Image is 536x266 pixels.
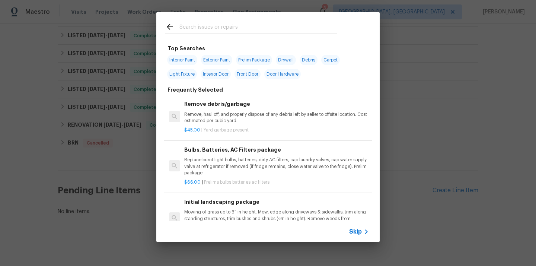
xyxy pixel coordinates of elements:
[184,157,369,176] p: Replace burnt light bulbs, batteries, dirty AC filters, cap laundry valves, cap water supply valv...
[276,55,296,65] span: Drywall
[167,44,205,53] h6: Top Searches
[184,198,369,206] h6: Initial landscaping package
[167,55,197,65] span: Interior Paint
[184,179,369,186] p: |
[184,127,369,133] p: |
[201,69,231,79] span: Interior Door
[321,55,340,65] span: Carpet
[234,69,261,79] span: Front Door
[184,180,201,184] span: $66.00
[184,209,369,228] p: Mowing of grass up to 6" in height. Mow, edge along driveways & sidewalks, trim along standing st...
[179,22,337,34] input: Search issues or repairs
[184,146,369,154] h6: Bulbs, Batteries, AC Filters package
[236,55,272,65] span: Prelim Package
[204,128,249,132] span: Yard garbage present
[184,111,369,124] p: Remove, haul off, and properly dispose of any debris left by seller to offsite location. Cost est...
[264,69,301,79] span: Door Hardware
[201,55,232,65] span: Exterior Paint
[184,100,369,108] h6: Remove debris/garbage
[300,55,318,65] span: Debris
[167,69,197,79] span: Light Fixture
[204,180,269,184] span: Prelims bulbs batteries ac filters
[167,86,223,94] h6: Frequently Selected
[184,128,200,132] span: $45.00
[349,228,362,235] span: Skip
